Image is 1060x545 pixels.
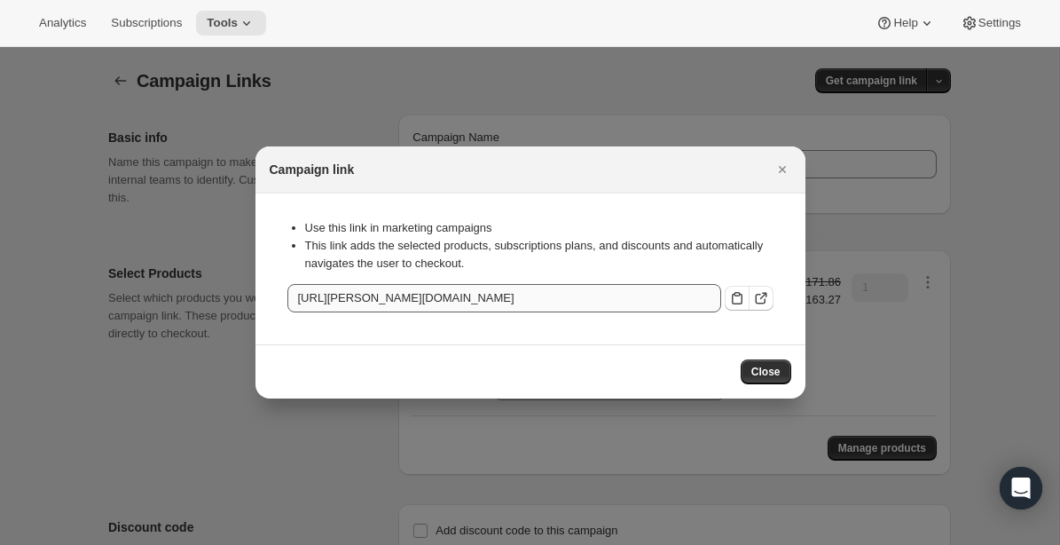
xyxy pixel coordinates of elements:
[100,11,192,36] button: Subscriptions
[270,161,355,178] h2: Campaign link
[39,16,86,30] span: Analytics
[1000,467,1042,509] div: Open Intercom Messenger
[28,11,97,36] button: Analytics
[305,237,773,272] li: This link adds the selected products, subscriptions plans, and discounts and automatically naviga...
[196,11,266,36] button: Tools
[770,157,795,182] button: Close
[751,365,781,379] span: Close
[741,359,791,384] button: Close
[305,219,773,237] li: Use this link in marketing campaigns
[950,11,1032,36] button: Settings
[893,16,917,30] span: Help
[865,11,946,36] button: Help
[111,16,182,30] span: Subscriptions
[207,16,238,30] span: Tools
[978,16,1021,30] span: Settings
